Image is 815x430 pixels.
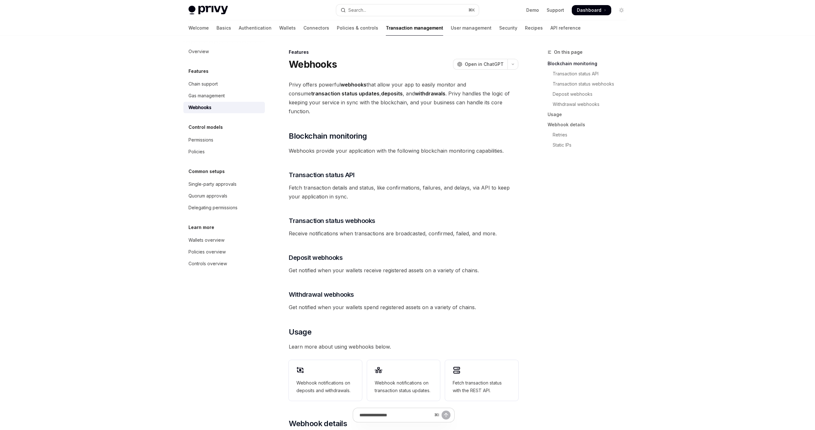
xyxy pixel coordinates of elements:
a: Overview [183,46,265,57]
span: Webhook notifications on deposits and withdrawals. [296,379,354,394]
span: Dashboard [577,7,601,13]
a: Policies [183,146,265,157]
div: Delegating permissions [188,204,237,212]
input: Ask a question... [359,408,432,422]
div: Wallets overview [188,236,224,244]
a: Delegating permissions [183,202,265,213]
span: Deposit webhooks [289,253,343,262]
div: Quorum approvals [188,192,227,200]
span: Webhook notifications on transaction status updates. [375,379,433,394]
h5: Learn more [188,224,214,231]
a: Webhook notifications on deposits and withdrawals. [289,360,362,401]
a: Quorum approvals [183,190,265,202]
a: API reference [550,20,581,36]
a: Deposit webhooks [548,89,632,99]
strong: transaction status updates [311,90,379,97]
span: Blockchain monitoring [289,131,367,141]
a: Webhook notifications on transaction status updates. [367,360,440,401]
span: Fetch transaction details and status, like confirmations, failures, and delays, via API to keep y... [289,183,518,201]
a: Support [547,7,564,13]
div: Single-party approvals [188,180,237,188]
a: Wallets overview [183,234,265,246]
a: Fetch transaction status with the REST API. [445,360,518,401]
a: Connectors [303,20,329,36]
img: light logo [188,6,228,15]
span: Webhooks provide your application with the following blockchain monitoring capabilities. [289,146,518,155]
a: Retries [548,130,632,140]
span: Usage [289,327,311,337]
a: Static IPs [548,140,632,150]
span: Get notified when your wallets receive registered assets on a variety of chains. [289,266,518,275]
span: Receive notifications when transactions are broadcasted, confirmed, failed, and more. [289,229,518,238]
div: Overview [188,48,209,55]
div: Policies [188,148,205,156]
strong: webhooks [341,81,366,88]
a: User management [451,20,492,36]
span: Get notified when your wallets spend registered assets on a variety of chains. [289,303,518,312]
h5: Common setups [188,168,225,175]
a: Policies & controls [337,20,378,36]
button: Send message [442,411,450,420]
a: Transaction management [386,20,443,36]
span: Transaction status webhooks [289,216,375,225]
a: Transaction status API [548,69,632,79]
a: Security [499,20,517,36]
div: Permissions [188,136,213,144]
a: Policies overview [183,246,265,258]
span: On this page [554,48,583,56]
div: Webhooks [188,104,211,111]
div: Features [289,49,518,55]
a: Gas management [183,90,265,101]
div: Controls overview [188,260,227,267]
a: Dashboard [572,5,611,15]
a: Basics [216,20,231,36]
a: Controls overview [183,258,265,269]
h1: Webhooks [289,59,337,70]
a: Chain support [183,78,265,90]
button: Open in ChatGPT [453,59,507,70]
span: Transaction status API [289,170,354,179]
a: Withdrawal webhooks [548,99,632,109]
div: Search... [348,6,366,14]
div: Policies overview [188,248,226,256]
a: Authentication [239,20,272,36]
span: Privy offers powerful that allow your app to easily monitor and consume , , and . Privy handles t... [289,80,518,116]
a: Webhook details [548,120,632,130]
div: Chain support [188,80,218,88]
button: Toggle dark mode [616,5,627,15]
a: Recipes [525,20,543,36]
a: Webhooks [183,102,265,113]
h5: Control models [188,123,223,131]
a: Welcome [188,20,209,36]
strong: withdrawals [415,90,445,97]
a: Usage [548,109,632,120]
a: Wallets [279,20,296,36]
div: Gas management [188,92,225,100]
span: Fetch transaction status with the REST API. [453,379,511,394]
h5: Features [188,67,209,75]
a: Blockchain monitoring [548,59,632,69]
a: Single-party approvals [183,178,265,190]
span: Withdrawal webhooks [289,290,354,299]
span: Learn more about using webhooks below. [289,342,518,351]
span: Open in ChatGPT [465,61,504,67]
a: Permissions [183,134,265,146]
button: Open search [336,4,479,16]
a: Transaction status webhooks [548,79,632,89]
span: ⌘ K [468,8,475,13]
strong: deposits [381,90,403,97]
a: Demo [526,7,539,13]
